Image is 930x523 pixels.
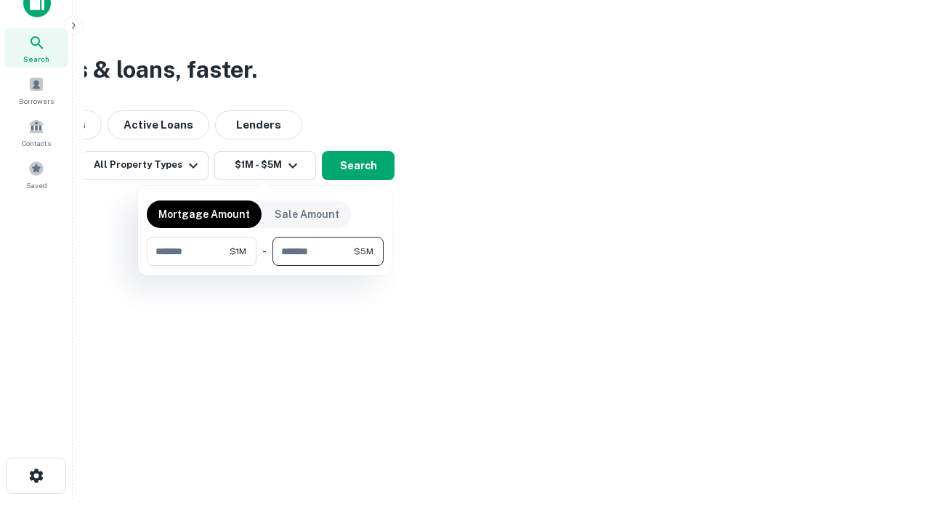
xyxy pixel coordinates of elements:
[158,206,250,222] p: Mortgage Amount
[230,245,246,258] span: $1M
[262,237,267,266] div: -
[354,245,373,258] span: $5M
[857,407,930,477] iframe: Chat Widget
[275,206,339,222] p: Sale Amount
